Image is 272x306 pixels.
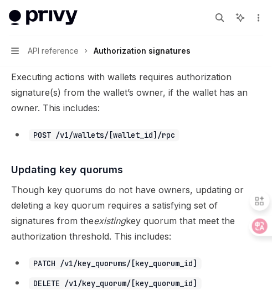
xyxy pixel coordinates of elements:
[29,258,202,270] code: PATCH /v1/key_quorums/[key_quorum_id]
[94,44,191,58] div: Authorization signatures
[29,129,179,142] code: POST /v1/wallets/[wallet_id]/rpc
[252,10,263,25] button: More actions
[11,70,261,116] span: Executing actions with wallets requires authorization signature(s) from the wallet’s owner, if th...
[9,10,78,25] img: light logo
[11,183,261,245] span: Though key quorums do not have owners, updating or deleting a key quorum requires a satisfying se...
[94,216,126,227] em: existing
[11,163,123,178] span: Updating key quorums
[29,278,202,290] code: DELETE /v1/key_quorum/[key_quorum_id]
[28,44,79,58] span: API reference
